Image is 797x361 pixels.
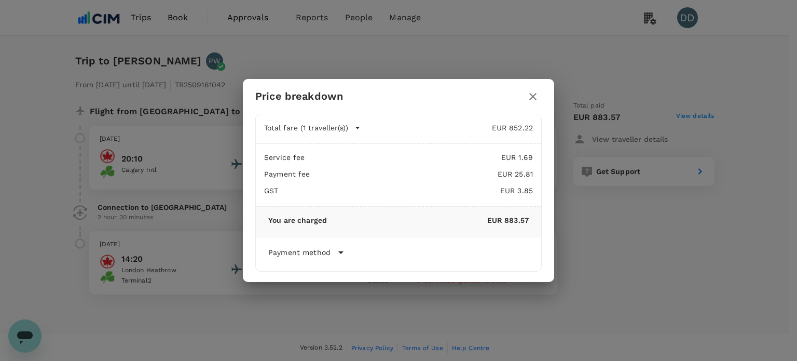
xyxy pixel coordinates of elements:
p: You are charged [268,215,327,225]
p: Payment fee [264,169,310,179]
p: Service fee [264,152,305,163]
p: Total fare (1 traveller(s)) [264,123,348,133]
p: EUR 852.22 [361,123,533,133]
p: GST [264,185,278,196]
p: EUR 883.57 [327,215,529,225]
button: Total fare (1 traveller(s)) [264,123,361,133]
p: EUR 25.81 [310,169,533,179]
p: Payment method [268,247,331,258]
p: EUR 1.69 [305,152,533,163]
p: EUR 3.85 [278,185,533,196]
h6: Price breakdown [255,88,343,104]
